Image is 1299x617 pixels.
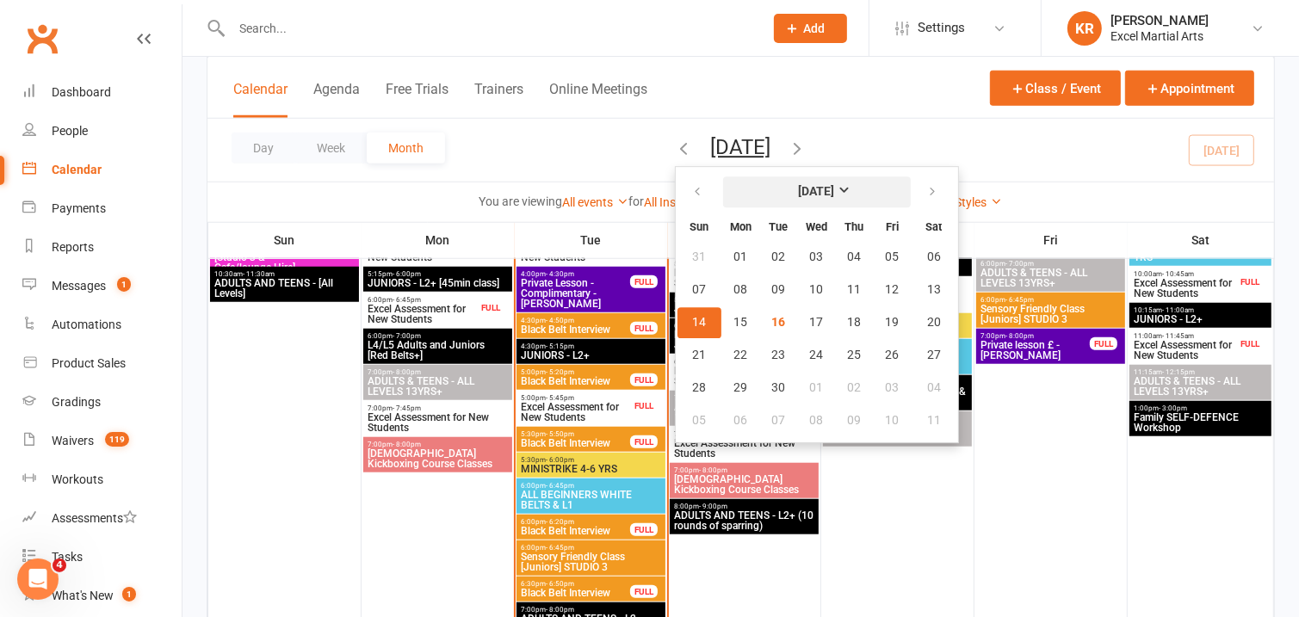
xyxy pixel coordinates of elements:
[774,14,847,43] button: Add
[22,538,182,577] a: Tasks
[886,220,899,233] small: Friday
[1133,278,1237,299] span: Excel Assessment for New Students
[673,260,815,268] span: 5:00pm
[810,250,824,264] span: 03
[734,283,748,297] span: 08
[393,441,421,448] span: - 8:00pm
[367,448,509,469] span: [DEMOGRAPHIC_DATA] Kickboxing Course Classes
[848,349,862,362] span: 25
[52,589,114,602] div: What's New
[677,373,721,404] button: 28
[52,85,111,99] div: Dashboard
[367,304,478,324] span: Excel Assessment for New Students
[673,296,815,304] span: 5:15pm
[848,316,862,330] span: 18
[22,422,182,460] a: Waivers 119
[699,503,727,510] span: - 9:00pm
[520,242,631,262] span: Excel Assessment for New Students
[546,430,574,438] span: - 5:50pm
[799,340,835,371] button: 24
[804,22,826,35] span: Add
[367,296,478,304] span: 6:00pm
[677,340,721,371] button: 21
[1005,332,1034,340] span: - 8:00pm
[1162,368,1195,376] span: - 12:15pm
[21,17,64,60] a: Clubworx
[22,460,182,499] a: Workouts
[810,414,824,428] span: 08
[875,373,911,404] button: 03
[927,414,941,428] span: 11
[673,430,815,438] span: 7:00pm
[761,373,797,404] button: 30
[673,330,815,350] span: BLACK BELT PREP - [Adults & Juniors]
[1067,11,1102,46] div: KR
[1125,71,1254,106] button: Appointment
[918,9,965,47] span: Settings
[723,307,759,338] button: 15
[848,414,862,428] span: 09
[645,195,735,209] a: All Instructors
[734,349,748,362] span: 22
[546,518,574,526] span: - 6:20pm
[875,307,911,338] button: 19
[980,296,1122,304] span: 6:00pm
[233,81,288,118] button: Calendar
[367,376,509,397] span: ADULTS & TEENS - ALL LEVELS 13YRS+
[875,242,911,273] button: 05
[837,242,873,273] button: 04
[761,242,797,273] button: 02
[799,373,835,404] button: 01
[886,283,900,297] span: 12
[912,307,956,338] button: 20
[1133,404,1268,412] span: 1:00pm
[520,544,662,552] span: 6:00pm
[367,242,478,262] span: Excel Assessment for New Students
[367,133,445,164] button: Month
[734,414,748,428] span: 06
[629,194,645,208] strong: for
[845,220,864,233] small: Thursday
[520,518,631,526] span: 6:00pm
[546,606,574,614] span: - 8:00pm
[673,438,815,459] span: Excel Assessment for New Students
[799,307,835,338] button: 17
[723,275,759,305] button: 08
[53,558,66,572] span: 4
[1133,412,1268,433] span: Family SELF-DEFENCE Workshop
[799,405,835,436] button: 08
[734,316,748,330] span: 15
[980,340,1091,361] span: Private lesson £ - [PERSON_NAME]
[367,368,509,376] span: 7:00pm
[980,304,1122,324] span: Sensory Friendly Class [Juniors] STUDIO 3
[122,587,136,602] span: 1
[837,307,873,338] button: 18
[926,220,943,233] small: Saturday
[630,322,658,335] div: FULL
[1236,337,1264,350] div: FULL
[974,222,1128,258] th: Fri
[912,373,956,404] button: 04
[52,201,106,215] div: Payments
[520,350,662,361] span: JUNIORS - L2+
[810,283,824,297] span: 10
[367,404,509,412] span: 7:00pm
[630,373,658,386] div: FULL
[772,250,786,264] span: 02
[52,550,83,564] div: Tasks
[367,278,509,288] span: JUNIORS - L2+ [45min class]
[799,275,835,305] button: 10
[546,456,574,464] span: - 6:00pm
[806,220,827,233] small: Wednesday
[734,381,748,395] span: 29
[520,430,631,438] span: 5:30pm
[546,317,574,324] span: - 4:50pm
[52,395,101,409] div: Gradings
[520,588,631,598] span: Black Belt Interview
[393,332,421,340] span: - 7:00pm
[1128,222,1274,258] th: Sat
[630,585,658,598] div: FULL
[208,222,362,258] th: Sun
[772,316,786,330] span: 16
[810,349,824,362] span: 24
